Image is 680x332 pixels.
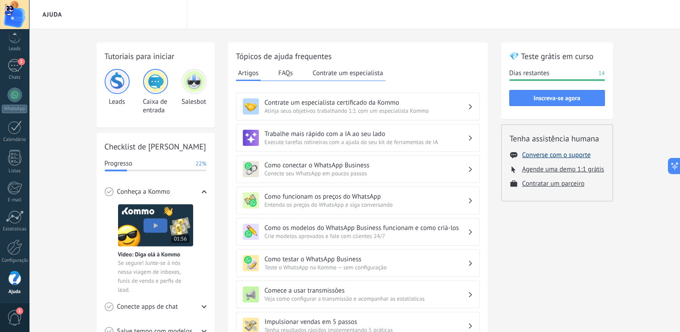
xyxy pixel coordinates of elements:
[522,179,585,188] button: Contratar um parceiro
[265,170,468,177] span: Conecte seu WhatsApp em poucos passos
[265,295,468,302] span: Veja como configurar a transmissão e acompanhar as estatísticas
[117,187,170,196] span: Conheça a Kommo
[2,258,28,264] div: Configurações
[2,197,28,203] div: E-mail
[2,226,28,232] div: Estatísticas
[105,159,132,168] span: Progresso
[118,259,193,294] span: Se segure! Junte-se à nós nessa viagem de inboxes, funis de venda e perfis de lead.
[105,51,207,62] h2: Tutoriais para iniciar
[236,66,261,81] button: Artigos
[265,98,468,107] h3: Contrate um especialista certificado da Kommo
[598,69,604,78] span: 14
[265,224,468,232] h3: Como os modelos do WhatsApp Business funcionam e como criá-los
[533,95,580,101] span: Inscreva-se agora
[2,75,28,81] div: Chats
[2,137,28,143] div: Calendário
[310,66,385,80] button: Contrate um especialista
[265,192,468,201] h3: Como funcionam os preços do WhatsApp
[2,105,27,113] div: WhatsApp
[509,51,605,62] h2: 💎 Teste grátis em curso
[522,151,591,159] button: Converse com o suporte
[265,138,468,146] span: Execute tarefas rotineiras com a ajuda do seu kit de ferramentas de IA
[509,69,549,78] span: Dias restantes
[2,46,28,52] div: Leads
[118,204,193,247] img: Meet video
[2,168,28,174] div: Listas
[509,90,605,106] button: Inscreva-se agora
[265,107,468,115] span: Atinja seus objetivos trabalhando 1:1 com um especialista Kommo
[16,307,23,315] span: 1
[276,66,295,80] button: FAQs
[265,318,468,326] h3: Impulsionar vendas em 5 passos
[118,251,180,258] span: Vídeo: Diga olá à Kommo
[522,165,604,174] button: Agende uma demo 1:1 grátis
[265,255,468,264] h3: Como testar o WhatsApp Business
[265,201,468,209] span: Entenda os preços do WhatsApp e siga conversando
[510,133,604,144] h2: Tenha assistência humana
[105,69,130,115] div: Leads
[182,69,207,115] div: Salesbot
[117,302,178,311] span: Conecte apps de chat
[265,161,468,170] h3: Como conectar o WhatsApp Business
[265,130,468,138] h3: Trabalhe mais rápido com a IA ao seu lado
[2,289,28,295] div: Ajuda
[265,286,468,295] h3: Comece a usar transmissões
[18,58,25,65] span: 2
[265,264,468,271] span: Teste o WhatsApp na Kommo — sem configuração
[265,232,468,240] span: Crie modelos aprovados e fale com clientes 24/7
[105,141,207,152] h2: Checklist de [PERSON_NAME]
[236,51,480,62] h2: Tópicos de ajuda frequentes
[195,159,206,168] span: 22%
[143,69,168,115] div: Caixa de entrada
